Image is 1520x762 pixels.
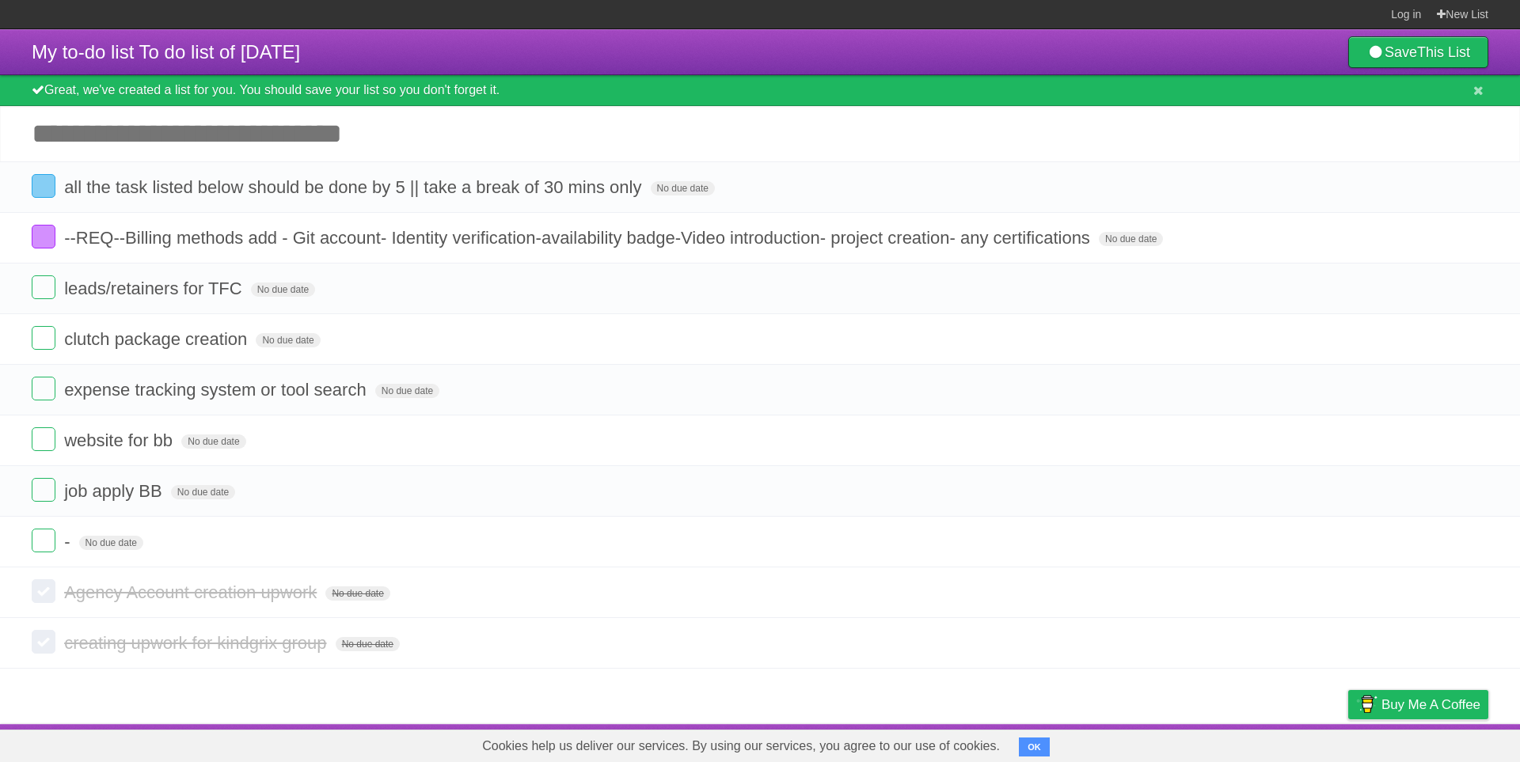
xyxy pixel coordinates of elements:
a: Suggest a feature [1389,728,1488,758]
span: Cookies help us deliver our services. By using our services, you agree to our use of cookies. [466,730,1016,762]
label: Done [32,326,55,350]
span: Agency Account creation upwork [64,582,321,602]
span: No due date [181,434,245,449]
label: Done [32,478,55,502]
span: Buy me a coffee [1381,691,1480,718]
label: Done [32,225,55,248]
span: No due date [256,333,320,347]
a: Developers [1190,728,1254,758]
span: website for bb [64,430,177,450]
span: clutch package creation [64,329,251,349]
a: Buy me a coffee [1348,690,1488,719]
span: No due date [375,384,439,398]
label: Done [32,630,55,654]
span: --REQ--Billing methods add - Git account- Identity verification-availability badge-Video introduc... [64,228,1094,248]
span: creating upwork for kindgrix group [64,633,330,653]
label: Done [32,529,55,552]
label: Done [32,377,55,400]
label: Done [32,427,55,451]
a: SaveThis List [1348,36,1488,68]
span: No due date [325,586,389,601]
a: Terms [1274,728,1309,758]
span: No due date [651,181,715,195]
a: Privacy [1328,728,1369,758]
span: No due date [79,536,143,550]
span: My to-do list To do list of [DATE] [32,41,300,63]
label: Done [32,579,55,603]
b: This List [1417,44,1470,60]
a: About [1138,728,1171,758]
span: expense tracking system or tool search [64,380,370,400]
label: Done [32,275,55,299]
label: Done [32,174,55,198]
span: leads/retainers for TFC [64,279,246,298]
span: - [64,532,74,552]
button: OK [1019,737,1050,756]
span: No due date [251,282,315,297]
span: job apply BB [64,481,166,501]
span: all the task listed below should be done by 5 || take a break of 30 mins only [64,177,645,197]
img: Buy me a coffee [1356,691,1377,718]
span: No due date [171,485,235,499]
span: No due date [336,637,400,651]
span: No due date [1099,232,1163,246]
